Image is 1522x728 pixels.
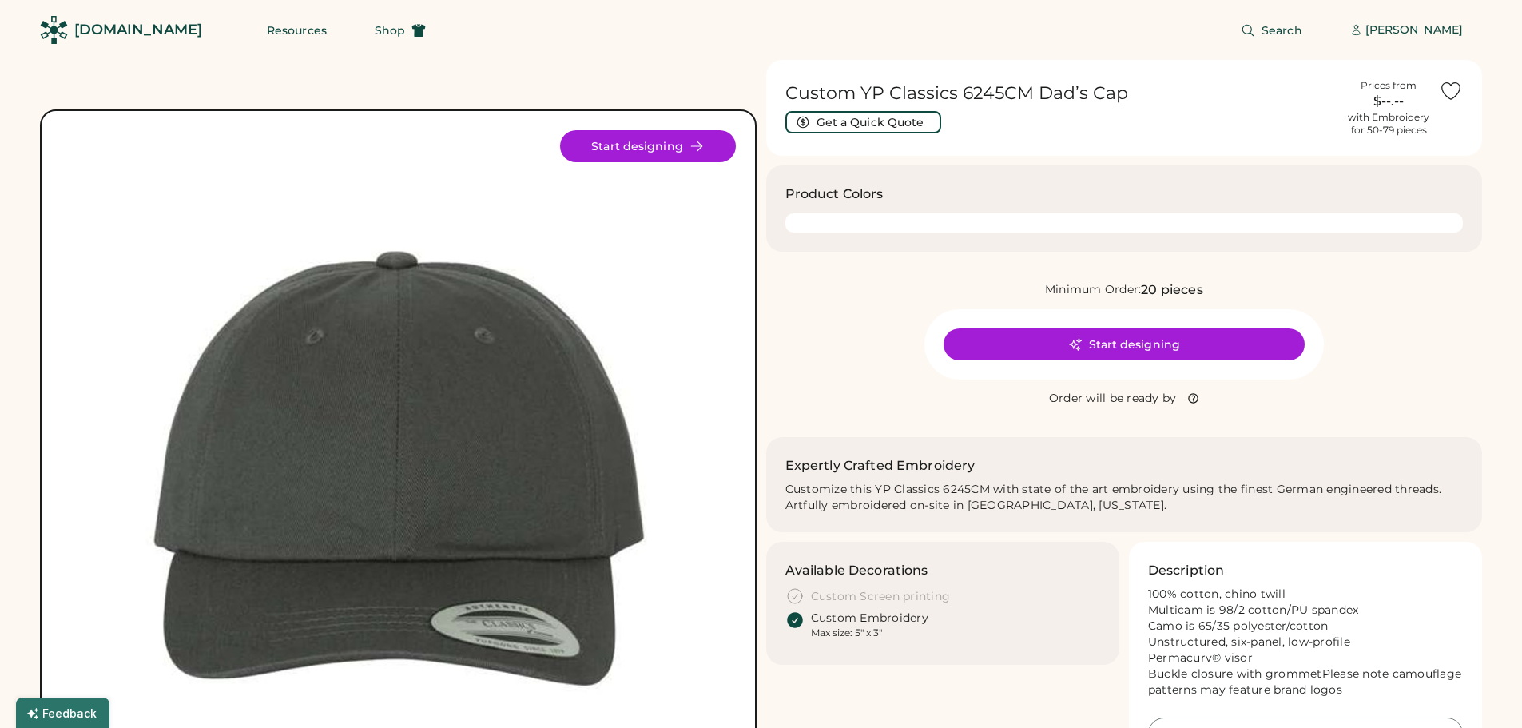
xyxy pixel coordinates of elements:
[1045,282,1142,298] div: Minimum Order:
[1361,79,1417,92] div: Prices from
[248,14,346,46] button: Resources
[785,185,884,204] h3: Product Colors
[40,16,68,44] img: Rendered Logo - Screens
[785,561,928,580] h3: Available Decorations
[785,456,976,475] h2: Expertly Crafted Embroidery
[1148,587,1463,698] div: 100% cotton, chino twill Multicam is 98/2 cotton/PU spandex Camo is 65/35 polyester/cotton Unstru...
[356,14,445,46] button: Shop
[375,25,405,36] span: Shop
[811,627,882,639] div: Max size: 5" x 3"
[1365,22,1463,38] div: [PERSON_NAME]
[1141,280,1202,300] div: 20 pieces
[1348,111,1429,137] div: with Embroidery for 50-79 pieces
[944,328,1305,360] button: Start designing
[1148,561,1225,580] h3: Description
[811,611,928,627] div: Custom Embroidery
[1262,25,1302,36] span: Search
[560,130,736,162] button: Start designing
[785,482,1464,514] div: Customize this YP Classics 6245CM with state of the art embroidery using the finest German engine...
[811,589,951,605] div: Custom Screen printing
[1222,14,1321,46] button: Search
[785,111,941,133] button: Get a Quick Quote
[785,82,1339,105] h1: Custom YP Classics 6245CM Dad’s Cap
[1049,391,1177,407] div: Order will be ready by
[1348,92,1429,111] div: $--.--
[74,20,202,40] div: [DOMAIN_NAME]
